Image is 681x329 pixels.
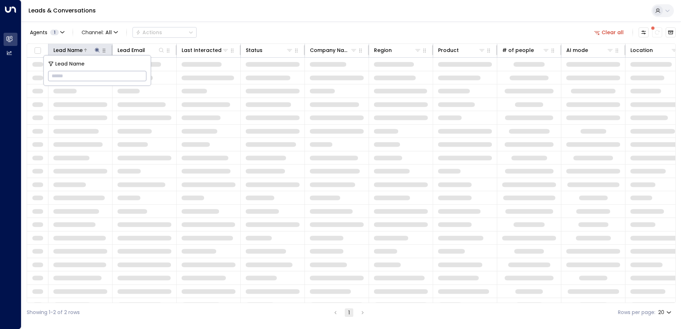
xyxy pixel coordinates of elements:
[246,46,262,54] div: Status
[132,27,197,38] button: Actions
[105,30,112,35] span: All
[591,27,627,37] button: Clear all
[53,46,101,54] div: Lead Name
[118,46,165,54] div: Lead Email
[630,46,678,54] div: Location
[50,30,59,35] span: 1
[658,307,673,318] div: 20
[136,29,162,36] div: Actions
[331,308,367,317] nav: pagination navigation
[374,46,421,54] div: Region
[27,309,80,316] div: Showing 1-2 of 2 rows
[28,6,96,15] a: Leads & Conversations
[639,27,649,37] button: Customize
[566,46,614,54] div: AI mode
[374,46,392,54] div: Region
[310,46,350,54] div: Company Name
[132,27,197,38] div: Button group with a nested menu
[246,46,293,54] div: Status
[438,46,485,54] div: Product
[630,46,653,54] div: Location
[182,46,229,54] div: Last Interacted
[618,309,655,316] label: Rows per page:
[30,30,47,35] span: Agents
[666,27,676,37] button: Archived Leads
[79,27,121,37] button: Channel:All
[502,46,550,54] div: # of people
[118,46,145,54] div: Lead Email
[438,46,459,54] div: Product
[55,60,84,68] span: Lead Name
[652,27,662,37] span: There are new threads available. Refresh the grid to view the latest updates.
[27,27,67,37] button: Agents1
[182,46,222,54] div: Last Interacted
[566,46,588,54] div: AI mode
[310,46,357,54] div: Company Name
[345,308,353,317] button: page 1
[502,46,534,54] div: # of people
[79,27,121,37] span: Channel:
[53,46,83,54] div: Lead Name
